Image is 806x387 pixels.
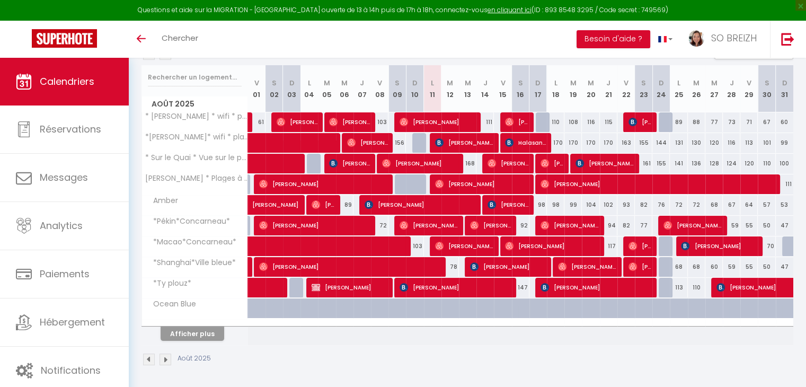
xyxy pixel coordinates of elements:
[600,236,617,256] div: 117
[40,267,90,280] span: Paiements
[740,65,758,112] th: 29
[758,65,775,112] th: 30
[541,277,651,297] span: [PERSON_NAME]
[624,78,628,88] abbr: V
[663,215,722,235] span: [PERSON_NAME]
[659,78,664,88] abbr: D
[747,78,751,88] abbr: V
[641,78,646,88] abbr: S
[277,112,317,132] span: [PERSON_NAME]
[600,112,617,132] div: 115
[32,29,97,48] img: Super Booking
[688,133,705,153] div: 130
[476,65,494,112] th: 14
[178,354,211,364] p: Août 2025
[40,219,83,232] span: Analytics
[541,153,564,173] span: [PERSON_NAME]
[758,216,775,235] div: 50
[382,153,458,173] span: [PERSON_NAME]
[40,122,101,136] span: Réservations
[353,65,371,112] th: 07
[688,30,704,47] img: ...
[740,195,758,215] div: 64
[606,78,610,88] abbr: J
[652,154,670,173] div: 155
[254,78,259,88] abbr: V
[776,257,793,277] div: 47
[652,65,670,112] th: 24
[558,257,616,277] span: [PERSON_NAME]
[447,78,453,88] abbr: M
[476,112,494,132] div: 111
[547,133,564,153] div: 170
[40,315,105,329] span: Hébergement
[635,65,652,112] th: 23
[154,21,206,58] a: Chercher
[406,65,423,112] th: 10
[758,195,775,215] div: 57
[688,65,705,112] th: 26
[723,195,740,215] div: 67
[144,278,194,289] span: *Ty plouz*
[142,96,247,112] span: Août 2025
[148,68,242,87] input: Rechercher un logement...
[248,65,265,112] th: 01
[488,195,528,215] span: [PERSON_NAME]
[431,78,434,88] abbr: L
[670,112,687,132] div: 89
[529,195,547,215] div: 98
[776,154,793,173] div: 100
[628,257,652,277] span: [PERSON_NAME]
[705,154,723,173] div: 128
[505,133,546,153] span: Halasane [PERSON_NAME]
[144,216,233,227] span: *Pékin*Concarneau*
[670,257,687,277] div: 68
[723,112,740,132] div: 73
[494,65,511,112] th: 15
[162,32,198,43] span: Chercher
[547,65,564,112] th: 18
[341,78,348,88] abbr: M
[564,112,582,132] div: 108
[600,65,617,112] th: 21
[776,65,793,112] th: 31
[395,78,400,88] abbr: S
[776,216,793,235] div: 47
[740,257,758,277] div: 55
[723,257,740,277] div: 59
[360,78,364,88] abbr: J
[144,154,250,162] span: * Sur le Quai * Vue sur le port * Extérieur Cosy *
[144,195,183,207] span: Amber
[600,195,617,215] div: 102
[259,215,370,235] span: [PERSON_NAME]
[248,195,265,215] a: [PERSON_NAME]
[144,236,239,248] span: *Macao*Concarneau*
[776,195,793,215] div: 53
[628,236,652,256] span: [PERSON_NAME]
[547,195,564,215] div: 98
[688,154,705,173] div: 136
[347,133,388,153] span: [PERSON_NAME]
[582,133,599,153] div: 170
[740,133,758,153] div: 113
[324,78,330,88] abbr: M
[711,78,717,88] abbr: M
[681,236,757,256] span: [PERSON_NAME]
[711,31,757,45] span: SO BREIZH
[412,78,418,88] abbr: D
[628,112,652,132] span: [PERSON_NAME]
[259,174,387,194] span: [PERSON_NAME]
[547,112,564,132] div: 110
[758,133,775,153] div: 101
[40,171,88,184] span: Messages
[144,112,250,120] span: * [PERSON_NAME] * wifi * parking * moderne *
[688,195,705,215] div: 72
[265,65,283,112] th: 02
[670,154,687,173] div: 141
[582,65,599,112] th: 20
[161,327,224,341] button: Afficher plus
[688,112,705,132] div: 88
[505,236,598,256] span: [PERSON_NAME]
[564,133,582,153] div: 170
[435,133,493,153] span: [PERSON_NAME]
